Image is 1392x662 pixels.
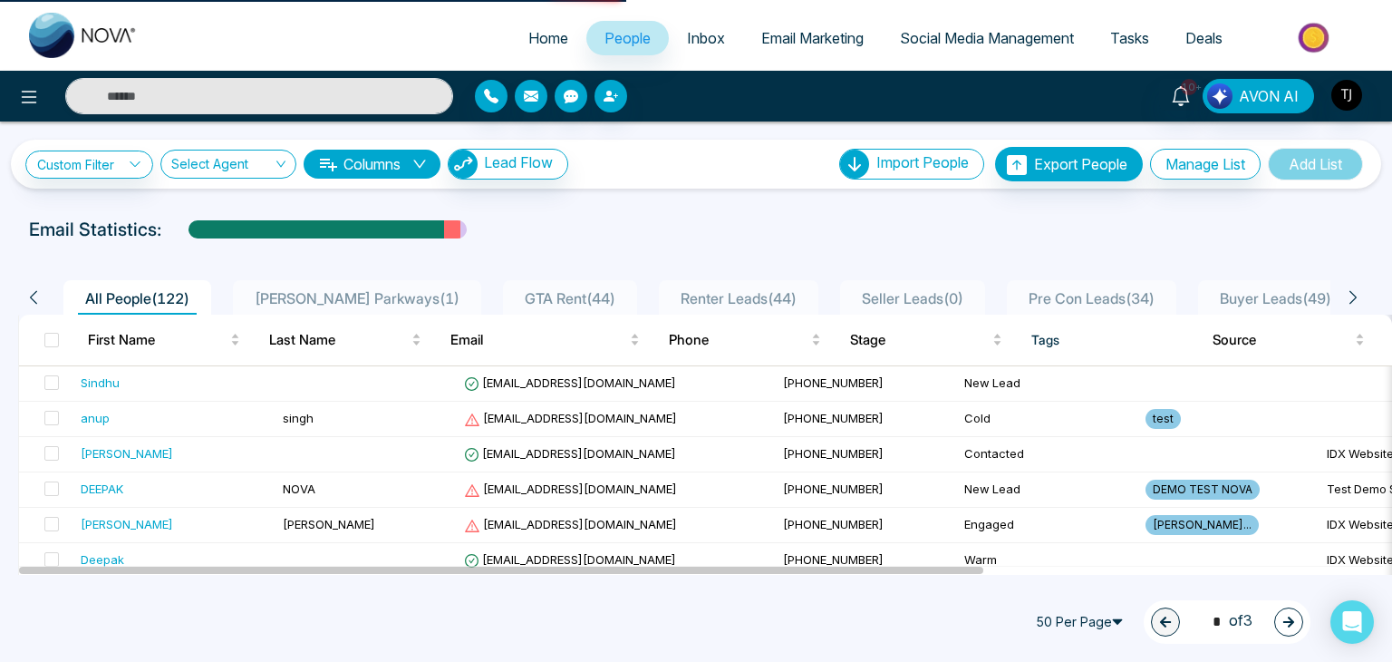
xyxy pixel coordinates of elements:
[81,374,120,392] div: Sindhu
[283,482,315,496] span: NOVA
[283,517,375,531] span: [PERSON_NAME]
[464,375,676,390] span: [EMAIL_ADDRESS][DOMAIN_NAME]
[484,153,553,171] span: Lead Flow
[673,289,804,307] span: Renter Leads ( 44 )
[1207,83,1232,109] img: Lead Flow
[517,289,623,307] span: GTA Rent ( 44 )
[1145,409,1181,429] span: test
[1181,79,1197,95] span: 10+
[850,329,989,351] span: Stage
[269,329,408,351] span: Last Name
[957,543,1138,579] td: Warm
[78,289,197,307] span: All People ( 122 )
[900,29,1074,47] span: Social Media Management
[1017,315,1198,365] th: Tags
[957,402,1138,437] td: Cold
[440,149,568,180] a: Lead FlowLead Flow
[1198,315,1379,365] th: Source
[1145,480,1260,500] span: DEMO TEST NOVA
[436,315,654,365] th: Email
[783,517,884,531] span: [PHONE_NUMBER]
[995,147,1143,181] button: Export People
[464,517,677,531] span: [EMAIL_ADDRESS][DOMAIN_NAME]
[464,552,676,567] span: [EMAIL_ADDRESS][DOMAIN_NAME]
[81,444,173,462] div: [PERSON_NAME]
[1110,29,1149,47] span: Tasks
[669,21,743,55] a: Inbox
[464,446,676,461] span: [EMAIL_ADDRESS][DOMAIN_NAME]
[510,21,586,55] a: Home
[464,411,677,425] span: [EMAIL_ADDRESS][DOMAIN_NAME]
[783,375,884,390] span: [PHONE_NUMBER]
[957,508,1138,543] td: Engaged
[1034,155,1127,173] span: Export People
[957,437,1138,472] td: Contacted
[1331,80,1362,111] img: User Avatar
[1330,600,1374,644] div: Open Intercom Messenger
[255,315,436,365] th: Last Name
[528,29,568,47] span: Home
[743,21,882,55] a: Email Marketing
[654,315,836,365] th: Phone
[304,150,440,179] button: Columnsdown
[81,409,110,427] div: anup
[1021,289,1162,307] span: Pre Con Leads ( 34 )
[586,21,669,55] a: People
[1213,329,1351,351] span: Source
[1239,85,1299,107] span: AVON AI
[783,482,884,496] span: [PHONE_NUMBER]
[1167,21,1241,55] a: Deals
[448,149,568,180] button: Lead Flow
[81,550,124,569] div: Deepak
[29,13,138,58] img: Nova CRM Logo
[687,29,725,47] span: Inbox
[1203,79,1314,113] button: AVON AI
[1202,609,1252,634] span: of 3
[783,411,884,425] span: [PHONE_NUMBER]
[783,446,884,461] span: [PHONE_NUMBER]
[1213,289,1339,307] span: Buyer Leads ( 49 )
[1150,149,1261,180] button: Manage List
[957,472,1138,508] td: New Lead
[412,157,427,171] span: down
[449,150,478,179] img: Lead Flow
[283,411,314,425] span: singh
[1250,17,1381,58] img: Market-place.gif
[761,29,864,47] span: Email Marketing
[1145,515,1259,535] span: [PERSON_NAME]...
[1185,29,1223,47] span: Deals
[247,289,467,307] span: [PERSON_NAME] Parkways ( 1 )
[836,315,1017,365] th: Stage
[669,329,807,351] span: Phone
[81,515,173,533] div: [PERSON_NAME]
[882,21,1092,55] a: Social Media Management
[464,482,677,496] span: [EMAIL_ADDRESS][DOMAIN_NAME]
[81,480,123,498] div: DEEPAK
[1028,608,1136,637] span: 50 Per Page
[73,315,255,365] th: First Name
[1092,21,1167,55] a: Tasks
[957,366,1138,402] td: New Lead
[855,289,971,307] span: Seller Leads ( 0 )
[450,329,626,351] span: Email
[25,151,153,179] a: Custom Filter
[783,552,884,567] span: [PHONE_NUMBER]
[88,329,227,351] span: First Name
[29,216,161,243] p: Email Statistics:
[604,29,651,47] span: People
[1159,79,1203,111] a: 10+
[876,153,969,171] span: Import People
